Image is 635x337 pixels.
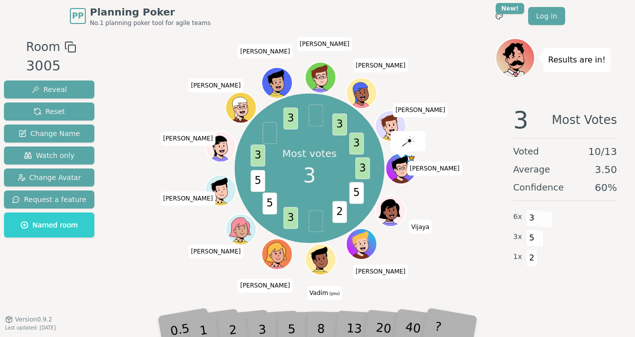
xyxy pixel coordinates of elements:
span: Click to change your name [407,161,462,175]
span: Click to change your name [161,191,216,205]
span: 3.50 [595,162,617,176]
span: Click to change your name [307,286,342,300]
button: Click to change your avatar [306,245,335,274]
button: Change Avatar [4,168,94,186]
span: 3 [349,133,364,154]
span: 3 [284,207,298,228]
span: 5 [263,193,277,214]
span: 3 [284,108,298,129]
span: 1 x [513,251,522,262]
span: 5 [251,170,265,191]
a: PPPlanning PokerNo.1 planning poker tool for agile teams [70,5,211,27]
span: Watch only [24,150,75,160]
span: Click to change your name [161,131,216,145]
span: Click to change your name [188,244,243,258]
span: Confidence [513,180,564,194]
img: reveal [402,136,414,146]
span: 3 [332,113,347,135]
span: Click to change your name [353,58,408,72]
span: 5 [526,229,538,246]
p: Results are in! [548,53,606,67]
span: Matt is the host [408,154,415,161]
span: Request a feature [12,194,86,204]
span: Click to change your name [409,219,432,233]
button: Reset [4,102,94,120]
span: Named room [20,220,78,230]
button: New! [490,7,508,25]
span: Click to change your name [188,78,243,92]
button: Request a feature [4,190,94,208]
span: Room [26,38,60,56]
div: 3005 [26,56,76,76]
span: Change Name [18,128,80,138]
span: Voted [513,144,539,158]
span: Reset [33,106,65,116]
span: 2 [332,201,347,223]
button: Watch only [4,146,94,164]
span: Click to change your name [393,103,448,117]
span: Most Votes [552,108,617,132]
span: Change Avatar [17,172,81,182]
span: Reveal [31,84,67,94]
a: Log in [528,7,565,25]
button: Named room [4,212,94,237]
span: Last updated: [DATE] [5,325,56,330]
span: 3 [526,209,538,226]
span: Click to change your name [297,37,352,51]
span: 2 [526,249,538,266]
span: 3 x [513,231,522,242]
span: Version 0.9.2 [15,315,52,323]
span: Click to change your name [238,278,293,292]
span: 60 % [595,180,617,194]
span: Average [513,162,550,176]
span: Planning Poker [90,5,211,19]
span: 10 / 13 [588,144,617,158]
p: Most votes [283,146,337,160]
span: 3 [513,108,529,132]
span: 3 [303,160,316,190]
span: 5 [349,182,364,203]
div: New! [496,3,524,14]
span: 6 x [513,211,522,222]
button: Change Name [4,124,94,142]
button: Reveal [4,80,94,98]
button: Version0.9.2 [5,315,52,323]
span: No.1 planning poker tool for agile teams [90,19,211,27]
span: Click to change your name [353,264,408,278]
span: Click to change your name [238,44,293,58]
span: 3 [251,145,265,166]
span: 3 [355,157,370,179]
span: PP [72,10,83,22]
span: (you) [328,291,340,296]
